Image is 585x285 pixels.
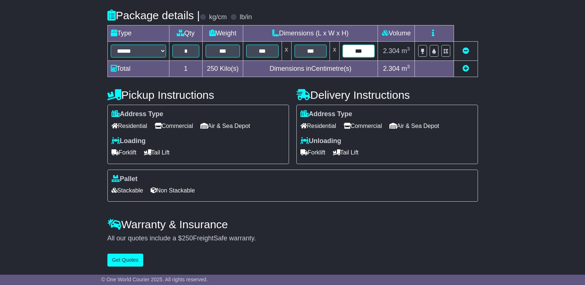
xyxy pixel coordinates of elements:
sup: 3 [407,46,410,52]
span: Forklift [300,147,326,158]
div: All our quotes include a $ FreightSafe warranty. [107,234,478,243]
label: Address Type [111,110,164,118]
a: Add new item [462,65,469,72]
span: Residential [300,120,336,132]
span: m [402,47,410,55]
h4: Package details | [107,9,200,21]
span: Air & Sea Depot [389,120,439,132]
sup: 3 [407,64,410,69]
td: Kilo(s) [203,61,243,77]
span: Tail Lift [333,147,359,158]
h4: Warranty & Insurance [107,218,478,230]
span: 250 [207,65,218,72]
span: Stackable [111,185,143,196]
span: Non Stackable [151,185,195,196]
span: Commercial [155,120,193,132]
td: x [330,42,339,61]
label: Address Type [300,110,352,118]
td: Total [107,61,169,77]
span: Commercial [344,120,382,132]
span: 2.304 [383,47,400,55]
h4: Delivery Instructions [296,89,478,101]
span: Residential [111,120,147,132]
span: 2.304 [383,65,400,72]
td: Weight [203,25,243,42]
td: Dimensions in Centimetre(s) [243,61,378,77]
button: Get Quotes [107,254,144,267]
td: Dimensions (L x W x H) [243,25,378,42]
h4: Pickup Instructions [107,89,289,101]
label: Loading [111,137,146,145]
td: Qty [169,25,203,42]
td: Type [107,25,169,42]
td: 1 [169,61,203,77]
a: Remove this item [462,47,469,55]
span: Tail Lift [144,147,170,158]
span: Forklift [111,147,137,158]
label: Pallet [111,175,138,183]
label: kg/cm [209,13,227,21]
td: Volume [378,25,415,42]
td: x [282,42,291,61]
span: m [402,65,410,72]
label: lb/in [240,13,252,21]
label: Unloading [300,137,341,145]
span: 250 [182,234,193,242]
span: Air & Sea Depot [200,120,250,132]
span: © One World Courier 2025. All rights reserved. [101,277,208,282]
